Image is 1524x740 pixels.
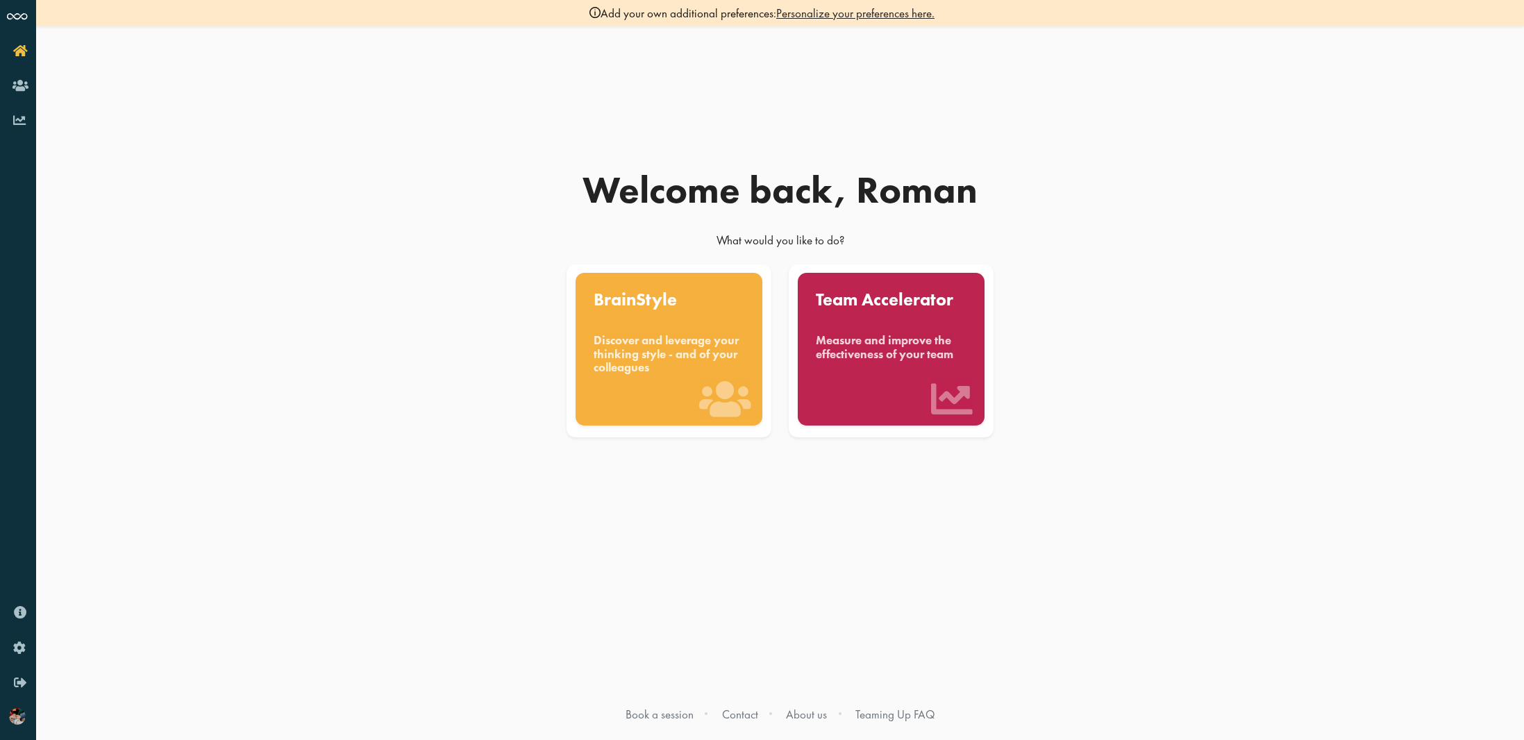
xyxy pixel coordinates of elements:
a: Teaming Up FAQ [855,707,935,722]
a: About us [786,707,827,722]
a: Team Accelerator Measure and improve the effectiveness of your team [786,264,996,438]
div: Measure and improve the effectiveness of your team [816,334,967,361]
a: Contact [722,707,758,722]
div: What would you like to do? [447,233,1114,255]
a: BrainStyle Discover and leverage your thinking style - and of your colleagues [564,264,774,438]
div: Welcome back, Roman [447,171,1114,209]
div: Team Accelerator [816,291,967,309]
img: info-black.svg [589,7,601,18]
a: Personalize your preferences here. [776,6,935,21]
div: BrainStyle [594,291,745,309]
div: Discover and leverage your thinking style - and of your colleagues [594,334,745,374]
a: Book a session [626,707,694,722]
